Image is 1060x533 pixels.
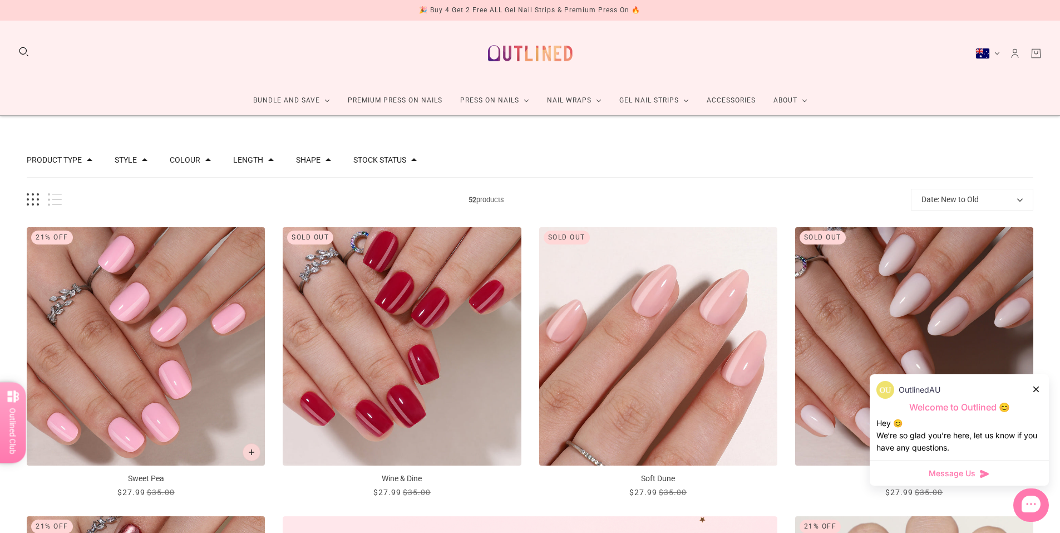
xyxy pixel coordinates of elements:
img: data:image/png;base64,iVBORw0KGgoAAAANSUhEUgAAACQAAAAkCAYAAADhAJiYAAACJklEQVR4AexUO28TQRice/mFQxI... [876,381,894,399]
div: Sold out [287,231,333,245]
button: Filter by Colour [170,156,200,164]
p: Wine & Dine [283,473,521,485]
span: $27.99 [629,488,657,497]
p: Welcome to Outlined 😊 [876,402,1042,413]
span: $35.00 [915,488,943,497]
a: Outlined [481,30,579,77]
button: Add to cart [243,443,260,461]
a: Bundle and Save [244,86,339,115]
span: Message Us [929,468,975,479]
span: $27.99 [117,488,145,497]
button: Filter by Shape [296,156,321,164]
div: 21% Off [31,231,73,245]
span: $27.99 [885,488,913,497]
a: Press On Nails [451,86,538,115]
a: Vanilla Dream [795,227,1033,498]
a: Account [1009,47,1021,60]
a: Accessories [698,86,765,115]
a: Premium Press On Nails [339,86,451,115]
p: Soft Dune [539,473,777,485]
p: Sweet Pea [27,473,265,485]
button: Australia [975,48,1000,59]
button: Filter by Product type [27,156,82,164]
span: $35.00 [659,488,687,497]
a: Wine & Dine [283,227,521,498]
button: Filter by Style [115,156,137,164]
b: 52 [469,195,476,204]
span: $35.00 [403,488,431,497]
button: Grid view [27,193,39,206]
button: List view [48,193,62,206]
a: Cart [1030,47,1042,60]
a: Gel Nail Strips [610,86,698,115]
span: $27.99 [373,488,401,497]
a: Soft Dune [539,227,777,498]
div: 🎉 Buy 4 Get 2 Free ALL Gel Nail Strips & Premium Press On 🔥 [419,4,640,16]
a: About [765,86,816,115]
p: OutlinedAU [899,384,940,396]
a: Sweet Pea [27,227,265,498]
button: Filter by Length [233,156,263,164]
div: Hey 😊 We‘re so glad you’re here, let us know if you have any questions. [876,417,1042,454]
a: Nail Wraps [538,86,610,115]
div: Sold out [800,231,846,245]
p: Vanilla Dream [795,473,1033,485]
button: Search [18,46,30,58]
span: products [62,194,911,206]
span: $35.00 [147,488,175,497]
div: Sold out [544,231,590,245]
button: Date: New to Old [911,189,1033,211]
button: Filter by Stock status [353,156,406,164]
